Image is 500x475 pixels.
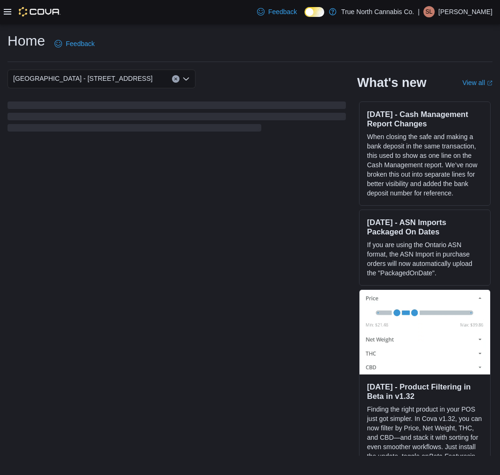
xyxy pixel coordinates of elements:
input: Dark Mode [305,7,324,17]
h2: What's new [357,75,426,90]
a: Feedback [253,2,301,21]
svg: External link [487,80,492,86]
p: If you are using the Ontario ASN format, the ASN Import in purchase orders will now automatically... [367,240,483,278]
button: Open list of options [182,75,190,83]
span: Feedback [66,39,94,48]
h1: Home [8,31,45,50]
span: Feedback [268,7,297,16]
span: SL [426,6,433,17]
a: View allExternal link [462,79,492,86]
p: [PERSON_NAME] [438,6,492,17]
p: True North Cannabis Co. [341,6,414,17]
span: [GEOGRAPHIC_DATA] - [STREET_ADDRESS] [13,73,153,84]
div: Sebastian Loiselle [423,6,435,17]
h3: [DATE] - ASN Imports Packaged On Dates [367,218,483,236]
p: When closing the safe and making a bank deposit in the same transaction, this used to show as one... [367,132,483,198]
h3: [DATE] - Cash Management Report Changes [367,109,483,128]
h3: [DATE] - Product Filtering in Beta in v1.32 [367,382,483,401]
span: Loading [8,103,346,133]
a: Feedback [51,34,98,53]
button: Clear input [172,75,180,83]
em: Beta Features [429,452,470,460]
img: Cova [19,7,61,16]
p: | [418,6,420,17]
